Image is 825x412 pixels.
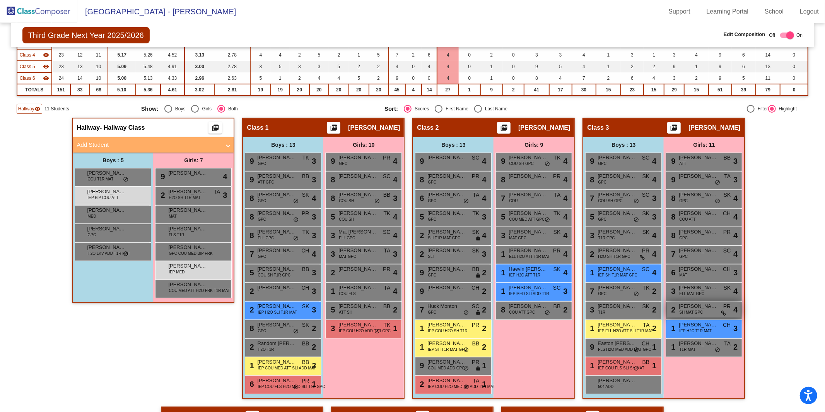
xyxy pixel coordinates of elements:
[459,49,480,61] td: 0
[442,105,468,112] div: First Name
[422,72,437,84] td: 0
[389,61,405,72] td: 4
[369,61,389,72] td: 2
[70,84,90,96] td: 83
[679,198,688,204] span: GPC
[684,72,709,84] td: 2
[169,195,200,201] span: H2O SH T1R MAT
[684,61,709,72] td: 1
[644,72,664,84] td: 4
[77,5,236,18] span: [GEOGRAPHIC_DATA] - [PERSON_NAME]
[258,161,266,167] span: GPC
[290,84,309,96] td: 20
[664,61,684,72] td: 9
[427,172,466,180] span: [PERSON_NAME]
[621,84,643,96] td: 23
[679,154,717,161] span: [PERSON_NAME]
[20,51,35,58] span: Class 4
[437,72,458,84] td: 4
[293,198,299,204] span: do_not_disturb_alt
[136,84,161,96] td: 5.36
[503,61,524,72] td: 0
[271,61,290,72] td: 5
[77,141,220,149] mat-panel-title: Add Student
[393,155,397,167] span: 4
[161,49,184,61] td: 4.52
[644,49,664,61] td: 1
[554,191,561,199] span: TA
[503,84,524,96] td: 2
[418,194,424,203] span: 6
[494,137,574,153] div: Girls: 9
[664,137,744,153] div: Girls: 11
[700,5,755,18] a: Learning Portal
[724,154,731,162] span: BB
[383,154,390,162] span: PR
[20,75,35,82] span: Class 6
[271,49,290,61] td: 4
[90,61,108,72] td: 10
[168,188,207,196] span: [PERSON_NAME]
[329,61,349,72] td: 5
[168,169,207,177] span: [PERSON_NAME]
[769,32,775,39] span: Off
[732,84,756,96] td: 39
[17,61,52,72] td: Christine James - No Class Name
[598,172,636,180] span: [PERSON_NAME]
[123,177,128,183] span: do_not_disturb_alt
[472,172,479,180] span: PR
[437,84,458,96] td: 27
[709,61,732,72] td: 9
[20,63,35,70] span: Class 5
[418,175,424,184] span: 8
[248,157,254,165] span: 9
[393,192,397,204] span: 3
[780,72,808,84] td: 0
[208,122,222,134] button: Print Students Details
[417,124,439,132] span: Class 2
[43,64,49,70] mat-icon: visibility
[247,124,268,132] span: Class 1
[389,72,405,84] td: 9
[427,191,466,199] span: [PERSON_NAME]
[70,49,90,61] td: 12
[482,105,507,112] div: Last Name
[17,84,52,96] td: TOTALS
[248,194,254,203] span: 8
[503,72,524,84] td: 0
[17,49,52,61] td: Mabel Scroggins - No Class Name
[473,191,480,199] span: TA
[312,192,316,204] span: 4
[90,49,108,61] td: 11
[329,157,335,165] span: 9
[679,172,717,180] span: [PERSON_NAME]
[598,161,606,167] span: GPC
[136,72,161,84] td: 5.13
[670,124,679,135] mat-icon: picture_as_pdf
[108,84,136,96] td: 5.10
[184,84,214,96] td: 3.02
[223,189,227,201] span: 3
[596,84,621,96] td: 15
[329,194,335,203] span: 8
[108,61,136,72] td: 5.09
[572,49,596,61] td: 4
[348,124,400,132] span: [PERSON_NAME]
[563,155,567,167] span: 4
[524,61,549,72] td: 9
[652,174,656,185] span: 4
[715,180,720,186] span: do_not_disturb_alt
[383,191,391,199] span: BB
[669,175,675,184] span: 9
[642,154,649,162] span: SC
[598,191,636,199] span: [PERSON_NAME]
[572,61,596,72] td: 4
[349,84,369,96] td: 20
[302,172,309,180] span: BB
[349,72,369,84] td: 5
[108,72,136,84] td: 5.00
[389,49,405,61] td: 7
[427,154,466,161] span: [PERSON_NAME]
[153,153,234,168] div: Girls: 7
[621,72,643,84] td: 6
